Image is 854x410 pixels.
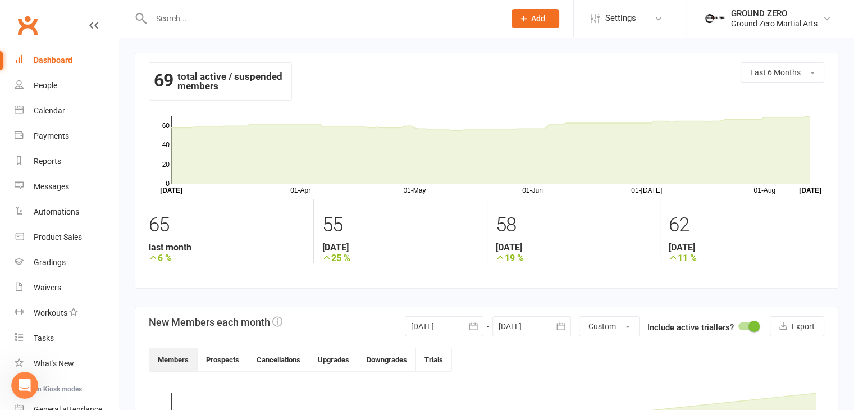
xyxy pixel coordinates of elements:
[248,348,309,371] button: Cancellations
[107,257,139,269] div: • [DATE]
[107,49,139,61] div: • 5h ago
[512,9,559,28] button: Add
[34,131,69,140] div: Payments
[669,253,824,263] strong: 11 %
[149,316,282,328] h3: New Members each month
[15,98,118,124] a: Calendar
[731,8,818,19] div: GROUND ZERO
[13,11,42,39] a: Clubworx
[149,348,198,371] button: Members
[149,208,305,242] div: 65
[15,300,118,326] a: Workouts
[34,157,61,166] div: Reports
[11,372,38,399] iframe: Intercom live chat
[40,216,105,227] div: [PERSON_NAME]
[40,122,173,131] span: Is that what you were looking for?
[34,283,61,292] div: Waivers
[40,163,353,172] span: Great! Let me know if you have any more questions or need further assistance.
[13,246,35,268] img: Profile image for Toby
[358,348,416,371] button: Downgrades
[34,334,54,343] div: Tasks
[34,81,57,90] div: People
[40,205,163,214] span: Did that answer your question?
[322,208,478,242] div: 55
[15,275,118,300] a: Waivers
[13,204,35,227] img: Profile image for Toby
[62,272,163,295] button: Ask a question
[40,133,105,144] div: [PERSON_NAME]
[15,351,118,376] a: What's New
[75,307,149,352] button: Messages
[15,250,118,275] a: Gradings
[40,288,364,297] span: Great! If you have any more questions or need further assistance, feel free to ask.
[149,62,292,101] div: total active / suspended members
[669,208,824,242] div: 62
[149,242,305,253] strong: last month
[15,326,118,351] a: Tasks
[15,48,118,73] a: Dashboard
[107,91,139,103] div: • [DATE]
[322,242,478,253] strong: [DATE]
[13,121,35,144] img: Profile image for Toby
[40,247,173,256] span: Is that what you were looking for?
[605,6,636,31] span: Settings
[34,106,65,115] div: Calendar
[107,299,139,311] div: • [DATE]
[90,335,134,343] span: Messages
[416,348,451,371] button: Trials
[107,216,139,227] div: • [DATE]
[13,288,35,310] img: Profile image for Toby
[40,299,105,311] div: [PERSON_NAME]
[13,80,35,102] img: Profile image for Toby
[40,80,108,89] span: Was that helpful?
[496,253,651,263] strong: 19 %
[107,174,139,186] div: • [DATE]
[703,7,725,30] img: thumb_image1749514215.png
[741,62,824,83] button: Last 6 Months
[149,253,305,263] strong: 6 %
[198,348,248,371] button: Prospects
[34,207,79,216] div: Automations
[669,242,824,253] strong: [DATE]
[731,19,818,29] div: Ground Zero Martial Arts
[34,359,74,368] div: What's New
[34,182,69,191] div: Messages
[15,199,118,225] a: Automations
[496,242,651,253] strong: [DATE]
[40,91,105,103] div: [PERSON_NAME]
[40,49,105,61] div: [PERSON_NAME]
[15,174,118,199] a: Messages
[34,258,66,267] div: Gradings
[34,308,67,317] div: Workouts
[770,316,824,336] button: Export
[531,14,545,23] span: Add
[40,174,105,186] div: [PERSON_NAME]
[309,348,358,371] button: Upgrades
[496,208,651,242] div: 58
[178,335,196,343] span: Help
[15,225,118,250] a: Product Sales
[13,163,35,185] img: Profile image for Toby
[322,253,478,263] strong: 25 %
[588,322,616,331] span: Custom
[34,56,72,65] div: Dashboard
[83,4,144,24] h1: Messages
[750,68,801,77] span: Last 6 Months
[154,72,173,89] strong: 69
[15,73,118,98] a: People
[26,335,49,343] span: Home
[150,307,225,352] button: Help
[15,149,118,174] a: Reports
[647,321,734,334] label: Include active triallers?
[15,124,118,149] a: Payments
[40,257,105,269] div: [PERSON_NAME]
[107,133,139,144] div: • [DATE]
[13,38,35,61] img: Profile image for Emily
[34,233,82,242] div: Product Sales
[148,11,497,26] input: Search...
[579,316,640,336] button: Custom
